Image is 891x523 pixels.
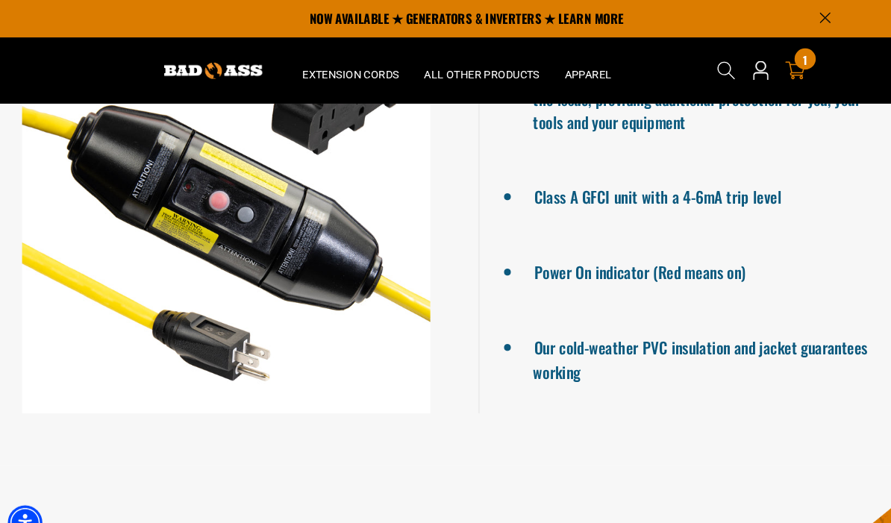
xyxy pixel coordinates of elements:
a: Open this option [713,36,737,98]
span: 1 [766,51,769,63]
summary: All Other Products [393,36,527,98]
summary: Search [681,55,704,79]
span: Apparel [539,64,584,78]
li: Our cold-weather PVC insulation and jacket guarantees working [509,316,839,365]
summary: Apparel [527,36,595,98]
div: Accessibility Menu [10,480,43,513]
summary: Extension Cords [278,36,393,98]
li: Power On indicator (Red means on) [509,244,839,271]
span: All Other Products [405,64,515,78]
span: Extension Cords [290,64,381,78]
li: Class A GFCI unit with a 4-6mA trip level [509,172,839,199]
img: Bad Ass Extension Cords [158,60,251,75]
